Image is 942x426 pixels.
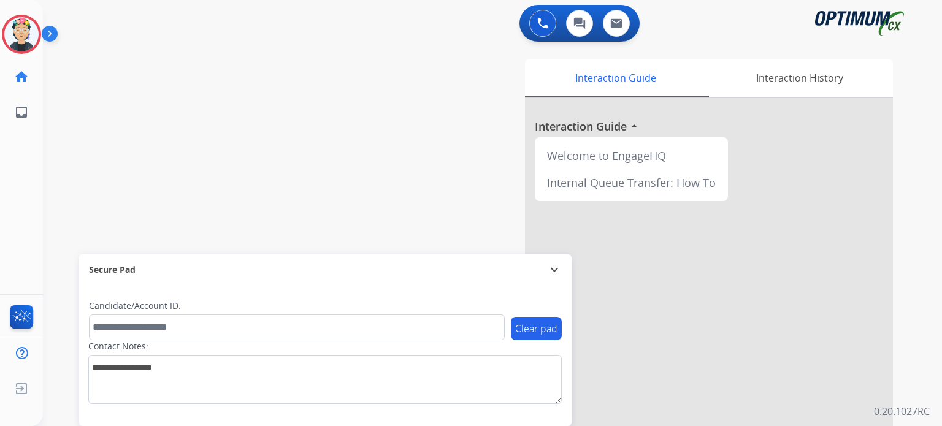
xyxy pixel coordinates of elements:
[525,59,706,97] div: Interaction Guide
[540,169,723,196] div: Internal Queue Transfer: How To
[706,59,893,97] div: Interaction History
[14,69,29,84] mat-icon: home
[547,262,562,277] mat-icon: expand_more
[874,404,930,419] p: 0.20.1027RC
[14,105,29,120] mat-icon: inbox
[88,340,148,352] label: Contact Notes:
[89,264,136,276] span: Secure Pad
[511,317,562,340] button: Clear pad
[4,17,39,51] img: avatar
[540,142,723,169] div: Welcome to EngageHQ
[89,300,181,312] label: Candidate/Account ID:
